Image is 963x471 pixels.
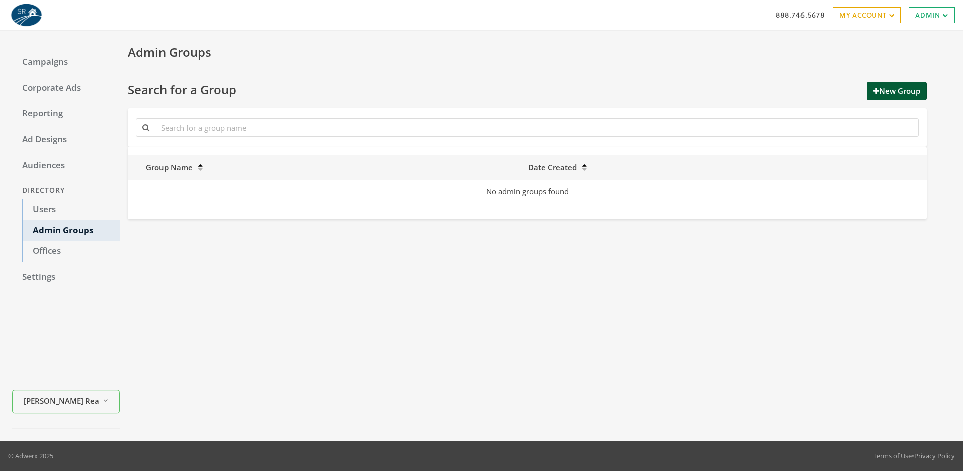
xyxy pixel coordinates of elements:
[867,82,927,100] button: New Group
[128,82,236,100] span: Search for a Group
[914,451,955,460] a: Privacy Policy
[12,181,120,200] div: Directory
[24,395,99,407] span: [PERSON_NAME] Realty
[873,451,955,461] div: •
[528,162,577,172] span: Date Created
[128,43,211,61] span: Admin Groups
[155,118,919,137] input: Search for a group name
[8,3,44,28] img: Adwerx
[22,199,120,220] a: Users
[909,7,955,23] a: Admin
[128,180,927,203] td: No admin groups found
[12,78,120,99] a: Corporate Ads
[22,241,120,262] a: Offices
[8,451,53,461] p: © Adwerx 2025
[22,220,120,241] a: Admin Groups
[134,162,193,172] span: Group Name
[12,52,120,73] a: Campaigns
[776,10,825,20] a: 888.746.5678
[12,103,120,124] a: Reporting
[12,129,120,150] a: Ad Designs
[142,124,149,131] i: Search for a group name
[12,267,120,288] a: Settings
[873,451,912,460] a: Terms of Use
[833,7,901,23] a: My Account
[12,155,120,176] a: Audiences
[12,390,120,414] button: [PERSON_NAME] Realty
